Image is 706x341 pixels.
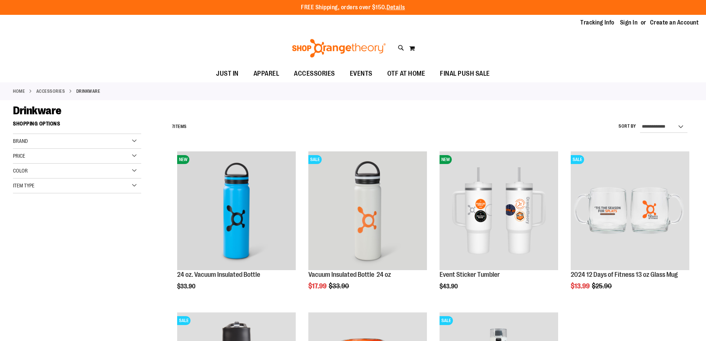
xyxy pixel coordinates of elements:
a: Details [387,4,405,11]
span: Drinkware [13,104,62,117]
a: Sign In [620,19,638,27]
a: Main image of 2024 12 Days of Fitness 13 oz Glass MugSALE [571,151,689,271]
span: OTF AT HOME [387,65,425,82]
span: Item Type [13,183,34,188]
div: product [305,148,431,309]
span: NEW [440,155,452,164]
span: $33.90 [177,283,196,290]
div: product [567,148,693,309]
a: Home [13,88,25,95]
a: 2024 12 Days of Fitness 13 oz Glass Mug [571,271,678,278]
div: product [436,148,562,309]
a: FINAL PUSH SALE [432,65,497,82]
a: 24 oz. Vacuum Insulated BottleNEW [177,151,296,271]
a: JUST IN [209,65,246,82]
a: ACCESSORIES [286,65,342,82]
img: Vacuum Insulated Bottle 24 oz [308,151,427,270]
span: NEW [177,155,189,164]
span: EVENTS [350,65,372,82]
span: Price [13,153,25,159]
span: SALE [308,155,322,164]
a: OTF AT HOME [380,65,433,82]
span: $43.90 [440,283,459,290]
a: Vacuum Insulated Bottle 24 oz [308,271,391,278]
span: $17.99 [308,282,328,290]
a: ACCESSORIES [36,88,65,95]
label: Sort By [619,123,636,129]
a: Tracking Info [580,19,614,27]
a: Vacuum Insulated Bottle 24 ozSALE [308,151,427,271]
span: JUST IN [216,65,239,82]
img: Shop Orangetheory [291,39,387,58]
a: OTF 40 oz. Sticker TumblerNEW [440,151,558,271]
span: Color [13,168,28,174]
p: FREE Shipping, orders over $150. [301,3,405,12]
a: Event Sticker Tumbler [440,271,500,278]
span: $33.90 [329,282,350,290]
span: ACCESSORIES [294,65,335,82]
img: OTF 40 oz. Sticker Tumbler [440,151,558,270]
img: Main image of 2024 12 Days of Fitness 13 oz Glass Mug [571,151,689,270]
span: 7 [172,124,175,129]
span: Brand [13,138,28,144]
h2: Items [172,121,187,132]
a: Create an Account [650,19,699,27]
a: APPAREL [246,65,287,82]
a: EVENTS [342,65,380,82]
span: SALE [571,155,584,164]
img: 24 oz. Vacuum Insulated Bottle [177,151,296,270]
div: product [173,148,299,309]
span: SALE [440,316,453,325]
strong: Drinkware [76,88,100,95]
span: $25.90 [592,282,613,290]
span: APPAREL [253,65,279,82]
strong: Shopping Options [13,117,141,134]
a: 24 oz. Vacuum Insulated Bottle [177,271,260,278]
span: SALE [177,316,190,325]
span: $13.99 [571,282,591,290]
span: FINAL PUSH SALE [440,65,490,82]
